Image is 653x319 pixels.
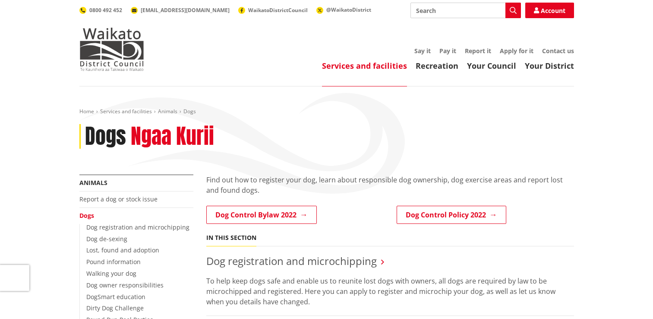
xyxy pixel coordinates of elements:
a: Dog registration and microchipping [206,254,377,268]
a: Dog registration and microchipping [86,223,189,231]
span: 0800 492 452 [89,6,122,14]
a: Report it [465,47,491,55]
a: Lost, found and adoption [86,246,159,254]
a: Services and facilities [322,61,407,71]
a: [EMAIL_ADDRESS][DOMAIN_NAME] [131,6,230,14]
span: Dogs [183,108,196,115]
span: WaikatoDistrictCouncil [248,6,308,14]
nav: breadcrumb [79,108,574,115]
a: Walking your dog [86,269,136,278]
input: Search input [410,3,521,18]
a: Animals [158,108,177,115]
a: Your District [525,61,574,71]
a: Say it [414,47,431,55]
a: DogSmart education [86,293,145,301]
span: @WaikatoDistrict [326,6,371,13]
a: Recreation [416,61,458,71]
a: Services and facilities [100,108,152,115]
img: Waikato District Council - Te Kaunihera aa Takiwaa o Waikato [79,28,144,71]
a: Dogs [79,211,94,220]
a: Home [79,108,94,115]
a: Apply for it [500,47,533,55]
h5: In this section [206,234,256,242]
a: Dog owner responsibilities [86,281,164,289]
a: Report a dog or stock issue [79,195,158,203]
a: Dog Control Policy 2022 [397,206,506,224]
a: Animals [79,179,107,187]
span: [EMAIL_ADDRESS][DOMAIN_NAME] [141,6,230,14]
a: @WaikatoDistrict [316,6,371,13]
a: Pay it [439,47,456,55]
div: Find out how to register your dog, learn about responsible dog ownership, dog exercise areas and ... [206,175,574,206]
p: To help keep dogs safe and enable us to reunite lost dogs with owners, all dogs are required by l... [206,276,574,307]
a: 0800 492 452 [79,6,122,14]
a: Pound information [86,258,141,266]
a: Your Council [467,61,516,71]
a: Contact us [542,47,574,55]
a: Dog Control Bylaw 2022 [206,206,317,224]
a: Dog de-sexing [86,235,127,243]
a: WaikatoDistrictCouncil [238,6,308,14]
a: Dirty Dog Challenge [86,304,144,312]
h2: Ngaa Kurii [131,124,214,149]
h1: Dogs [85,124,126,149]
a: Account [525,3,574,18]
